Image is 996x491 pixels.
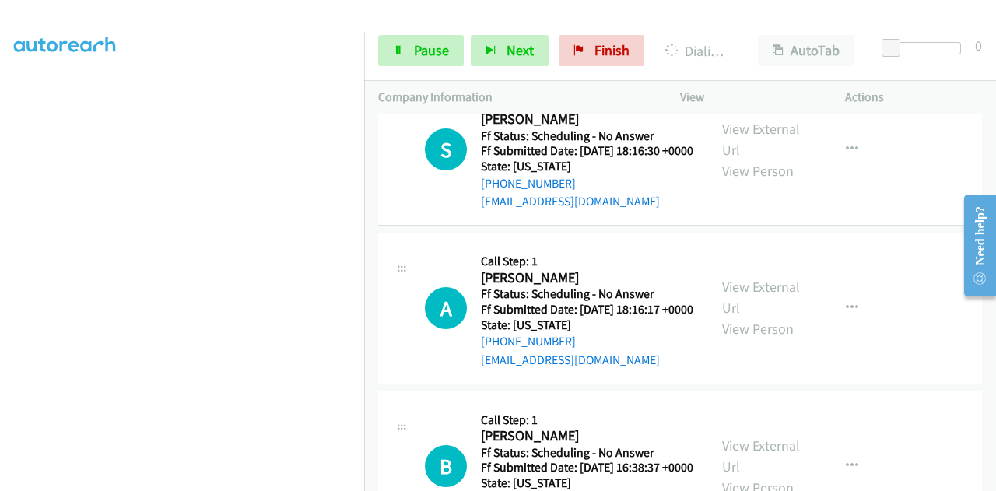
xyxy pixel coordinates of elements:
h5: Ff Submitted Date: [DATE] 18:16:30 +0000 [481,143,693,159]
h5: State: [US_STATE] [481,159,693,174]
a: [EMAIL_ADDRESS][DOMAIN_NAME] [481,194,660,209]
span: Pause [414,41,449,59]
p: View [680,88,817,107]
a: View External Url [722,278,800,317]
h5: State: [US_STATE] [481,475,693,491]
button: AutoTab [758,35,854,66]
iframe: Resource Center [952,184,996,307]
h2: [PERSON_NAME] [481,110,689,128]
h5: Call Step: 1 [481,254,693,269]
a: Finish [559,35,644,66]
h1: B [425,445,467,487]
div: The call is yet to be attempted [425,128,467,170]
a: Pause [378,35,464,66]
p: Dialing [PERSON_NAME] [665,40,730,61]
p: Actions [845,88,982,107]
h1: S [425,128,467,170]
h5: Ff Status: Scheduling - No Answer [481,128,693,144]
div: 0 [975,35,982,56]
a: View Person [722,320,794,338]
h5: Ff Status: Scheduling - No Answer [481,286,693,302]
h2: [PERSON_NAME] [481,427,693,445]
a: View External Url [722,437,800,475]
h5: Ff Submitted Date: [DATE] 18:16:17 +0000 [481,302,693,317]
h5: Call Step: 1 [481,412,693,428]
h5: State: [US_STATE] [481,317,693,333]
h2: [PERSON_NAME] [481,269,689,287]
a: [PHONE_NUMBER] [481,176,576,191]
div: The call is yet to be attempted [425,287,467,329]
p: Company Information [378,88,652,107]
h1: A [425,287,467,329]
div: The call is yet to be attempted [425,445,467,487]
a: [PHONE_NUMBER] [481,334,576,349]
a: View External Url [722,120,800,159]
a: [EMAIL_ADDRESS][DOMAIN_NAME] [481,352,660,367]
span: Next [507,41,534,59]
h5: Ff Submitted Date: [DATE] 16:38:37 +0000 [481,460,693,475]
a: View Person [722,162,794,180]
button: Next [471,35,549,66]
span: Finish [594,41,630,59]
h5: Ff Status: Scheduling - No Answer [481,445,693,461]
